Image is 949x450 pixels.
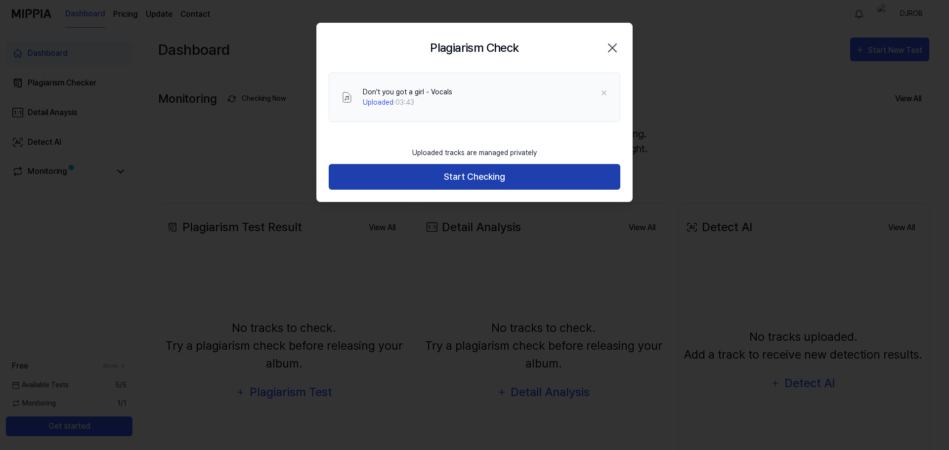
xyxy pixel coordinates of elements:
div: Uploaded tracks are managed privately [406,142,543,164]
div: · 03:43 [363,97,452,108]
button: Start Checking [329,164,620,190]
div: Don't you got a girl - Vocals [363,87,452,97]
img: File Select [341,91,353,103]
h2: Plagiarism Check [430,39,518,57]
span: Uploaded [363,98,393,106]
